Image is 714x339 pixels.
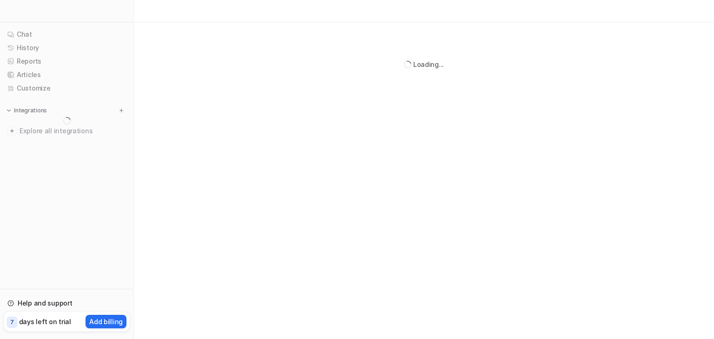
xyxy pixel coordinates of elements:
p: 7 [10,318,14,326]
a: Chat [4,28,130,41]
button: Integrations [4,106,50,115]
a: Help and support [4,297,130,310]
div: Loading... [413,59,444,69]
a: Explore all integrations [4,124,130,137]
a: History [4,41,130,54]
a: Reports [4,55,130,68]
button: Add billing [86,315,126,328]
p: Add billing [89,317,123,326]
span: Explore all integrations [20,124,126,138]
p: Integrations [14,107,47,114]
img: expand menu [6,107,12,114]
a: Articles [4,68,130,81]
a: Customize [4,82,130,95]
img: menu_add.svg [118,107,125,114]
p: days left on trial [19,317,71,326]
img: explore all integrations [7,126,17,136]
